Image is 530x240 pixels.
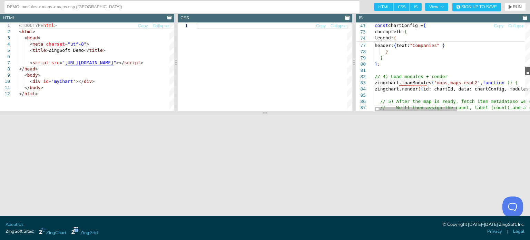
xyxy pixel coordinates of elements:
[24,91,35,96] span: html
[46,48,49,53] span: >
[393,35,396,40] span: {
[38,35,41,40] span: >
[35,91,38,96] span: >
[394,3,410,11] span: CSS
[138,23,148,29] button: Copy
[59,60,62,65] span: =
[375,35,394,40] span: legend:
[504,3,526,11] button: RUN
[356,55,366,61] div: 79
[153,24,169,28] span: Collapse
[153,23,169,29] button: Collapse
[62,60,65,65] span: "
[178,22,188,29] div: 1
[92,79,95,84] span: >
[418,86,421,92] span: (
[30,41,32,47] span: <
[38,73,41,78] span: >
[375,23,388,28] span: const
[35,66,38,71] span: >
[46,41,65,47] span: charset
[461,5,497,9] span: Sign Up to Save
[393,43,396,48] span: {
[375,80,431,85] span: zingchart.loadModules
[507,80,510,85] span: (
[331,24,347,28] span: Collapse
[380,55,383,60] span: }
[513,228,524,235] a: Legal
[452,3,501,11] button: Sign Up to Save
[30,79,32,84] span: <
[7,1,357,12] input: Untitled Demo
[6,228,34,235] span: ZingSoft Sites:
[356,98,366,105] div: 86
[356,29,366,35] span: 73
[377,61,380,67] span: ;
[103,48,106,53] span: >
[330,23,347,29] button: Collapse
[41,85,43,90] span: >
[356,92,366,98] div: 85
[68,41,87,47] span: "utf-8"
[87,41,89,47] span: >
[43,79,49,84] span: id
[19,23,43,28] span: <!DOCTYPE
[480,80,483,85] span: ,
[425,3,448,11] button: View
[356,105,366,111] div: 87
[385,49,388,54] span: }
[421,86,423,92] span: {
[375,74,448,79] span: // 4) Load modules + render
[6,221,23,228] a: About Us
[375,43,394,48] span: header:
[24,85,30,90] span: </
[24,73,27,78] span: <
[180,15,189,21] div: CSS
[30,85,40,90] span: body
[27,73,38,78] span: body
[84,48,89,53] span: </
[24,66,35,71] span: head
[65,60,114,65] span: [URL][DOMAIN_NAME]
[442,43,445,48] span: }
[380,99,512,104] span: // 5) After the map is ready, fetch item metadata
[51,60,59,65] span: src
[138,24,148,28] span: Copy
[359,15,363,21] div: JS
[374,3,394,11] span: HTML
[494,24,503,28] span: Copy
[51,79,76,84] span: 'myChart'
[32,29,35,34] span: >
[19,66,24,71] span: </
[513,5,522,9] span: RUN
[84,79,92,84] span: div
[32,41,43,47] span: meta
[27,35,38,40] span: head
[54,23,57,28] span: >
[116,60,124,65] span: ></
[32,48,46,53] span: title
[49,79,51,84] span: =
[356,67,366,74] div: 81
[443,221,524,228] div: © Copyright [DATE]-[DATE] ZingSoft, Inc.
[24,35,27,40] span: <
[487,228,502,235] a: Privacy
[22,29,32,34] span: html
[483,80,504,85] span: function
[396,43,410,48] span: text:
[32,60,49,65] span: script
[423,23,426,28] span: {
[76,79,84,84] span: ></
[508,23,525,29] button: Collapse
[3,15,15,21] div: HTML
[356,80,366,86] div: 83
[39,227,66,236] a: ZingChart
[388,23,423,28] span: chartConfig =
[507,228,508,235] span: |
[374,3,422,11] div: checkbox-group
[356,61,366,67] div: 80
[30,48,32,53] span: <
[316,24,326,28] span: Copy
[510,80,512,85] span: )
[434,80,480,85] span: 'maps,maps-espL2'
